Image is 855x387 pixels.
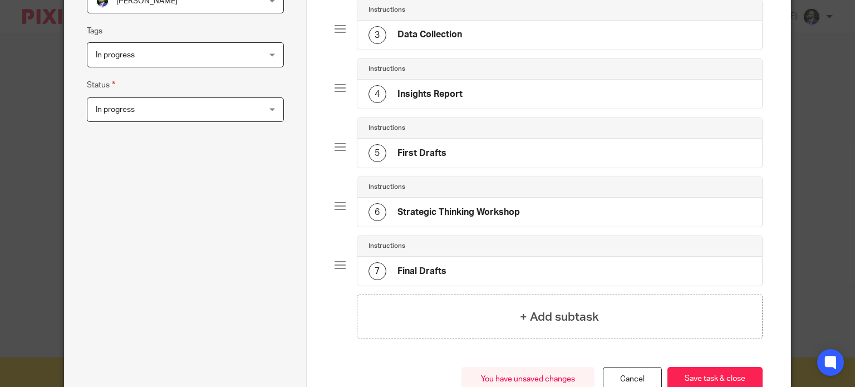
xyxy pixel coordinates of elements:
[368,85,386,103] div: 4
[368,203,386,221] div: 6
[96,106,135,114] span: In progress
[368,6,405,14] h4: Instructions
[368,144,386,162] div: 5
[397,89,463,100] h4: Insights Report
[368,183,405,192] h4: Instructions
[87,79,115,91] label: Status
[368,124,405,133] h4: Instructions
[368,65,405,74] h4: Instructions
[368,26,386,44] div: 3
[368,242,405,251] h4: Instructions
[520,308,599,326] h4: + Add subtask
[397,148,446,159] h4: First Drafts
[397,266,446,277] h4: Final Drafts
[87,26,102,37] label: Tags
[397,29,462,41] h4: Data Collection
[96,51,135,59] span: In progress
[397,207,520,218] h4: Strategic Thinking Workshop
[368,262,386,280] div: 7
